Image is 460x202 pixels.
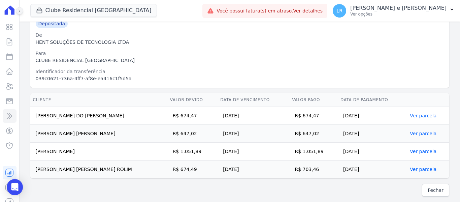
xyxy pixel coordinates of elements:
[167,161,218,178] td: R$ 674,49
[289,107,338,125] td: R$ 674,47
[30,4,157,17] button: Clube Residencial [GEOGRAPHIC_DATA]
[293,8,323,13] a: Ver detalhes
[30,161,167,178] td: [PERSON_NAME] [PERSON_NAME] ROLIM
[30,93,167,107] th: Cliente
[410,167,436,172] a: Ver parcela
[410,131,436,136] a: Ver parcela
[218,107,289,125] td: [DATE]
[350,5,447,11] p: [PERSON_NAME] e [PERSON_NAME]
[410,113,436,118] a: Ver parcela
[338,143,407,161] td: [DATE]
[36,57,444,64] div: CLUBE RESIDENCIAL [GEOGRAPHIC_DATA]
[36,50,444,57] div: Para
[289,161,338,178] td: R$ 703,46
[338,161,407,178] td: [DATE]
[167,93,218,107] th: Valor devido
[167,107,218,125] td: R$ 674,47
[336,8,342,13] span: LR
[218,93,289,107] th: Data de Vencimento
[36,32,444,39] div: De
[30,107,167,125] td: [PERSON_NAME] DO [PERSON_NAME]
[30,143,167,161] td: [PERSON_NAME]
[289,143,338,161] td: R$ 1.051,89
[289,93,338,107] th: Valor pago
[218,161,289,178] td: [DATE]
[338,93,407,107] th: Data de Pagamento
[7,179,23,195] div: Open Intercom Messenger
[218,125,289,143] td: [DATE]
[289,125,338,143] td: R$ 647,02
[30,125,167,143] td: [PERSON_NAME] [PERSON_NAME]
[338,125,407,143] td: [DATE]
[167,143,218,161] td: R$ 1.051,89
[218,143,289,161] td: [DATE]
[338,107,407,125] td: [DATE]
[36,39,444,46] div: HENT SOLUÇÕES DE TECNOLOGIA LTDA
[167,125,218,143] td: R$ 647,02
[36,68,444,75] div: Identificador da transferência
[422,184,449,197] a: Fechar
[327,1,460,20] button: LR [PERSON_NAME] e [PERSON_NAME] Ver opções
[410,149,436,154] a: Ver parcela
[36,75,444,82] div: 039c0621-736a-4ff7-af8e-e5416c1f5d5a
[36,20,68,28] div: Depositada
[217,7,323,15] span: Você possui fatura(s) em atraso.
[428,187,443,194] span: Fechar
[350,11,447,17] p: Ver opções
